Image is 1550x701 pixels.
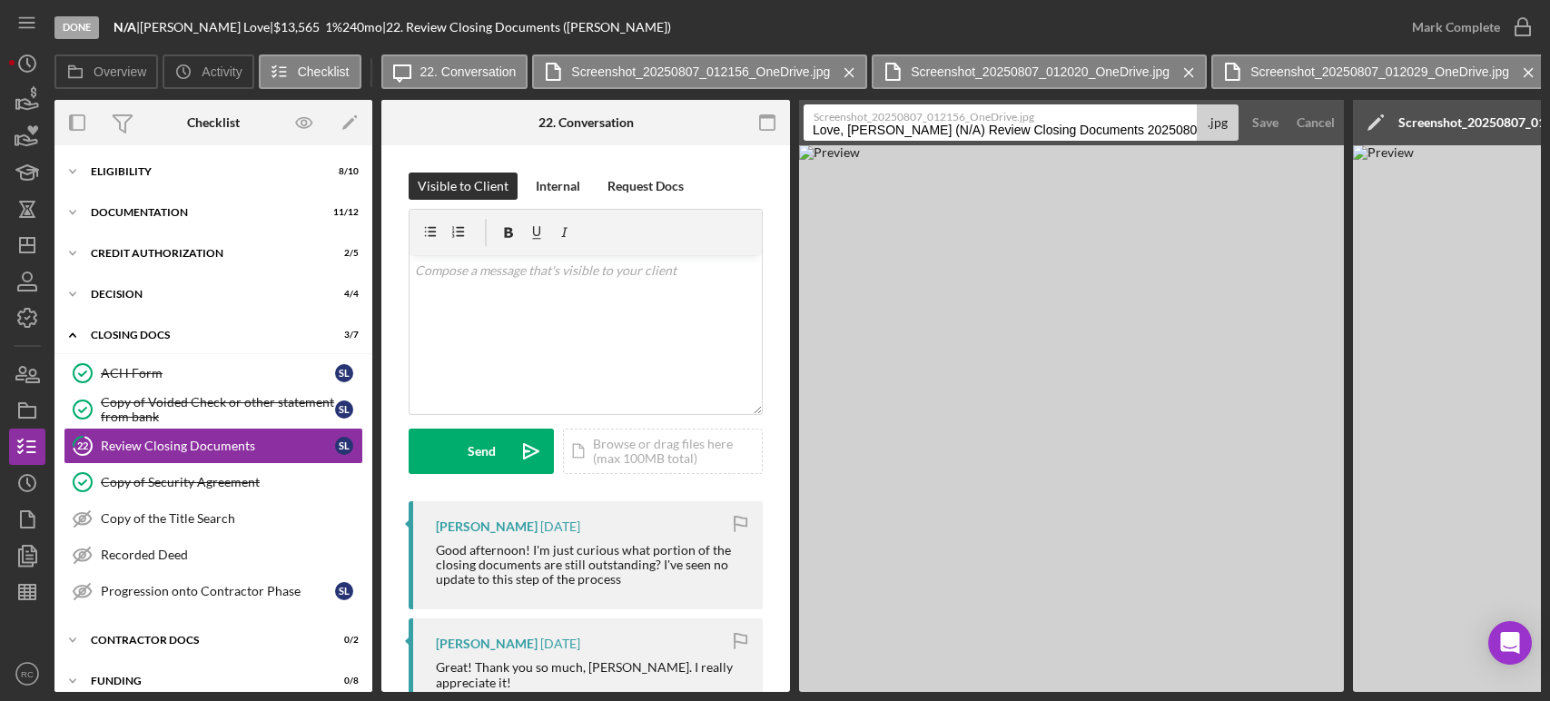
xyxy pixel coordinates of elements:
button: 22. Conversation [381,54,528,89]
div: 4 / 4 [326,289,359,300]
div: [PERSON_NAME] [436,519,538,534]
div: Copy of the Title Search [101,511,362,526]
label: Screenshot_20250807_012156_OneDrive.jpg [571,64,830,79]
button: Send [409,429,554,474]
label: Screenshot_20250807_012156_OneDrive.jpg [814,105,1194,123]
label: 22. Conversation [420,64,517,79]
button: Screenshot_20250807_012020_OneDrive.jpg [872,54,1207,89]
div: S L [335,400,353,419]
tspan: 22 [77,439,88,451]
div: S L [335,364,353,382]
div: 3 / 7 [326,330,359,341]
div: Great! Thank you so much, [PERSON_NAME]. I really appreciate it! [436,660,745,689]
div: [PERSON_NAME] Love | [140,20,273,35]
a: 22Review Closing DocumentsSL [64,428,363,464]
div: 1 % [325,20,342,35]
button: Visible to Client [409,173,518,200]
div: 0 / 8 [326,676,359,686]
div: CLOSING DOCS [91,330,313,341]
time: 2025-09-03 20:19 [540,519,580,534]
label: Screenshot_20250807_012029_OneDrive.jpg [1250,64,1509,79]
button: Overview [54,54,158,89]
button: Internal [527,173,589,200]
div: Contractor Docs [91,635,313,646]
div: 0 / 2 [326,635,359,646]
div: Good afternoon! I'm just curious what portion of the closing documents are still outstanding? I'v... [436,543,745,587]
div: Done [54,16,99,39]
button: Screenshot_20250807_012156_OneDrive.jpg [532,54,867,89]
div: Visible to Client [418,173,508,200]
div: Recorded Deed [101,548,362,562]
div: S L [335,437,353,455]
div: 22. Conversation [538,115,634,130]
div: | [114,20,140,35]
img: Preview [799,145,1344,692]
a: ACH FormSL [64,355,363,391]
a: Progression onto Contractor PhaseSL [64,573,363,609]
div: Progression onto Contractor Phase [101,584,335,598]
button: Screenshot_20250807_012029_OneDrive.jpg [1211,54,1546,89]
div: 240 mo [342,20,382,35]
label: Activity [202,64,242,79]
div: Internal [536,173,580,200]
label: Checklist [298,64,350,79]
div: Decision [91,289,313,300]
div: CREDIT AUTHORIZATION [91,248,313,259]
div: Copy of Security Agreement [101,475,362,489]
div: $13,565 [273,20,325,35]
div: Documentation [91,207,313,218]
a: Copy of Voided Check or other statement from bankSL [64,391,363,428]
div: S L [335,582,353,600]
div: Mark Complete [1412,9,1500,45]
button: Mark Complete [1394,9,1541,45]
button: Checklist [259,54,361,89]
a: Copy of Security Agreement [64,464,363,500]
div: 11 / 12 [326,207,359,218]
button: Request Docs [598,173,693,200]
div: Review Closing Documents [101,439,335,453]
label: Overview [94,64,146,79]
div: ACH Form [101,366,335,380]
a: Recorded Deed [64,537,363,573]
div: Send [468,429,496,474]
button: Activity [163,54,253,89]
div: Funding [91,676,313,686]
div: Checklist [187,115,240,130]
div: Open Intercom Messenger [1488,621,1532,665]
time: 2025-08-08 14:48 [540,637,580,651]
button: RC [9,656,45,692]
div: 2 / 5 [326,248,359,259]
label: Screenshot_20250807_012020_OneDrive.jpg [911,64,1170,79]
div: Eligibility [91,166,313,177]
div: [PERSON_NAME] [436,637,538,651]
div: | 22. Review Closing Documents ([PERSON_NAME]) [382,20,671,35]
a: Copy of the Title Search [64,500,363,537]
div: Request Docs [607,173,684,200]
div: 8 / 10 [326,166,359,177]
div: Copy of Voided Check or other statement from bank [101,395,335,424]
b: N/A [114,19,136,35]
text: RC [21,669,34,679]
